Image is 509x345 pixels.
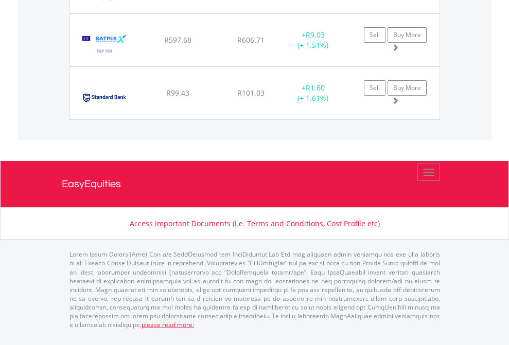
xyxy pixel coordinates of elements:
span: R606.71 [237,35,265,45]
a: Buy More [388,27,427,43]
a: please read more: [142,320,194,329]
a: EasyEquities [62,161,448,207]
span: R1.60 [306,83,325,93]
span: R99.43 [166,88,189,98]
a: Access Important Documents (i.e. Terms and Conditions, Cost Profile etc) [130,219,380,228]
a: Buy More [388,80,427,96]
div: + (+ 1.51%) [281,30,345,50]
span: R101.03 [237,88,265,98]
span: R9.03 [306,30,325,40]
div: + (+ 1.61%) [281,83,345,103]
img: EQU.ZA.SBK.png [75,80,133,116]
img: EQU.ZA.STX500.png [75,27,134,63]
p: Lorem Ipsum Dolors (Ame) Con a/e SeddOeiusmod tem InciDiduntut Lab Etd mag aliquaen admin veniamq... [69,250,440,329]
span: R597.68 [164,35,191,45]
a: Sell [364,80,385,96]
a: Sell [364,27,385,43]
